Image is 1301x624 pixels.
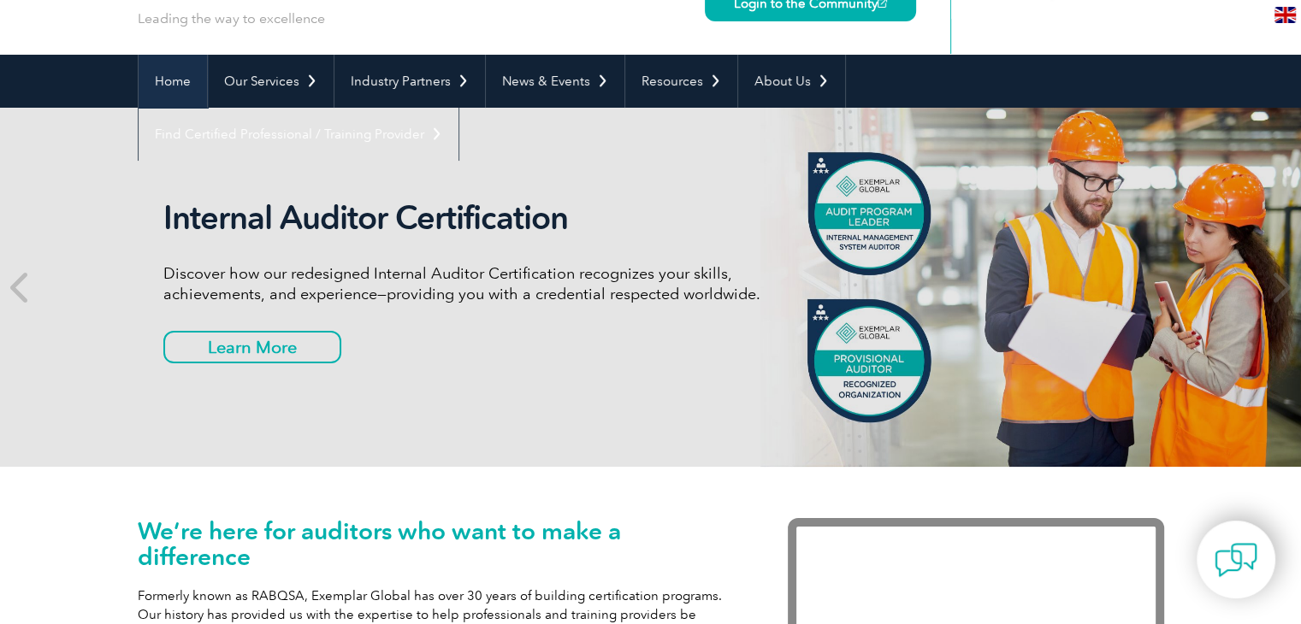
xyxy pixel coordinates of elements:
a: Find Certified Professional / Training Provider [139,108,458,161]
a: Our Services [208,55,334,108]
p: Discover how our redesigned Internal Auditor Certification recognizes your skills, achievements, ... [163,263,805,304]
a: Home [139,55,207,108]
h1: We’re here for auditors who want to make a difference [138,518,736,569]
p: Leading the way to excellence [138,9,325,28]
img: contact-chat.png [1215,539,1257,581]
a: News & Events [486,55,624,108]
a: About Us [738,55,845,108]
a: Learn More [163,331,341,363]
h2: Internal Auditor Certification [163,198,805,238]
a: Resources [625,55,737,108]
a: Industry Partners [334,55,485,108]
img: en [1274,7,1296,23]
